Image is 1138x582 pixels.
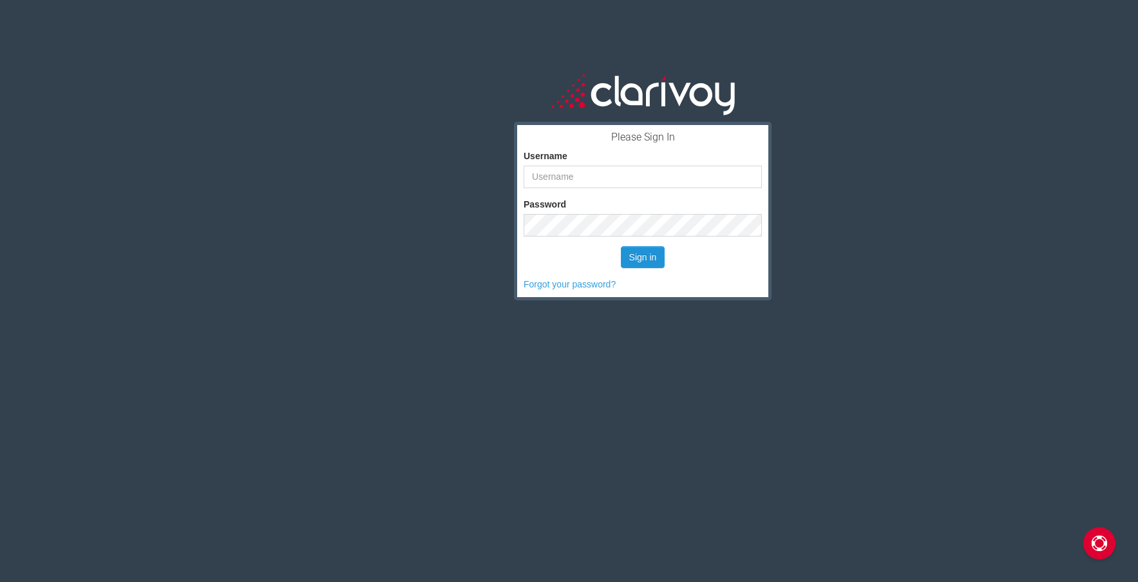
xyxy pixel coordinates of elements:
button: Sign in [621,246,665,268]
a: Forgot your password? [524,279,616,289]
h3: Please Sign In [524,131,762,143]
label: Username [524,150,567,162]
input: Username [524,166,762,188]
label: Password [524,198,566,211]
img: clarivoy_whitetext_transbg.svg [551,71,735,117]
